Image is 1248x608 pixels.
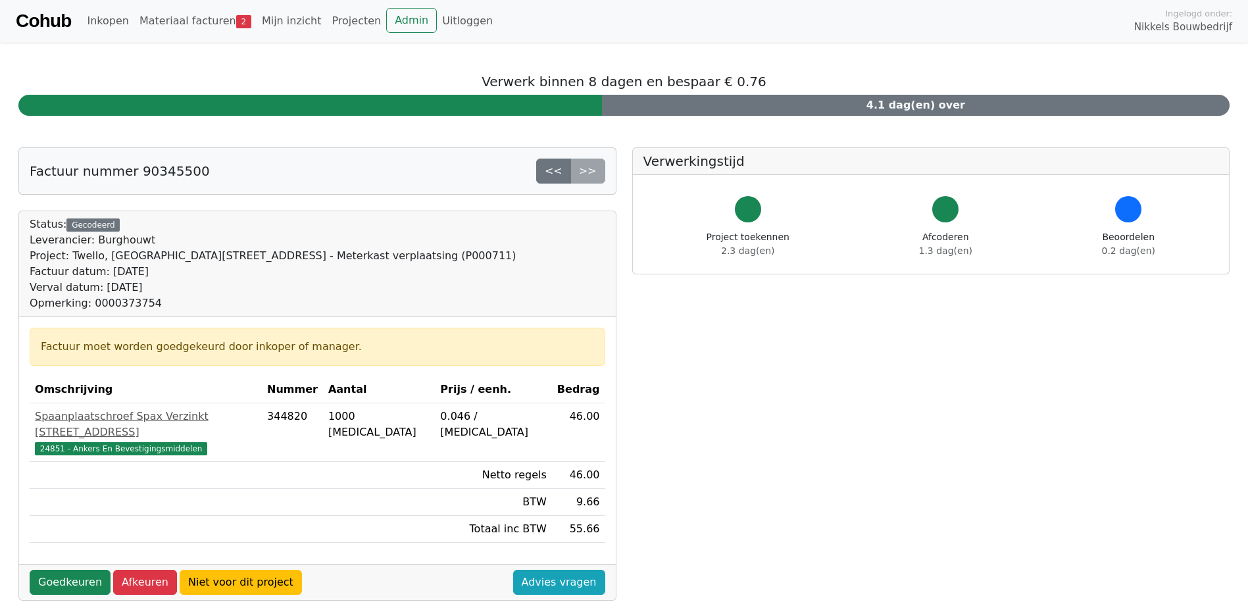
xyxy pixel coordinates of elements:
[30,570,111,595] a: Goedkeuren
[134,8,257,34] a: Materiaal facturen2
[35,442,207,455] span: 24851 - Ankers En Bevestigingsmiddelen
[721,245,774,256] span: 2.3 dag(en)
[435,516,551,543] td: Totaal inc BTW
[437,8,498,34] a: Uitloggen
[440,409,546,440] div: 0.046 / [MEDICAL_DATA]
[236,15,251,28] span: 2
[919,245,972,256] span: 1.3 dag(en)
[643,153,1219,169] h5: Verwerkingstijd
[16,5,71,37] a: Cohub
[82,8,134,34] a: Inkopen
[707,230,789,258] div: Project toekennen
[262,376,323,403] th: Nummer
[386,8,437,33] a: Admin
[30,163,210,179] h5: Factuur nummer 90345500
[435,489,551,516] td: BTW
[180,570,302,595] a: Niet voor dit project
[262,403,323,462] td: 344820
[1102,230,1155,258] div: Beoordelen
[552,489,605,516] td: 9.66
[536,159,571,184] a: <<
[1165,7,1232,20] span: Ingelogd onder:
[257,8,327,34] a: Mijn inzicht
[66,218,120,232] div: Gecodeerd
[35,409,257,440] div: Spaanplaatschroef Spax Verzinkt [STREET_ADDRESS]
[552,376,605,403] th: Bedrag
[1102,245,1155,256] span: 0.2 dag(en)
[552,516,605,543] td: 55.66
[30,216,516,311] div: Status:
[113,570,177,595] a: Afkeuren
[1134,20,1232,35] span: Nikkels Bouwbedrijf
[435,376,551,403] th: Prijs / eenh.
[30,248,516,264] div: Project: Twello, [GEOGRAPHIC_DATA][STREET_ADDRESS] - Meterkast verplaatsing (P000711)
[602,95,1230,116] div: 4.1 dag(en) over
[41,339,594,355] div: Factuur moet worden goedgekeurd door inkoper of manager.
[30,295,516,311] div: Opmerking: 0000373754
[30,376,262,403] th: Omschrijving
[30,264,516,280] div: Factuur datum: [DATE]
[435,462,551,489] td: Netto regels
[919,230,972,258] div: Afcoderen
[552,403,605,462] td: 46.00
[323,376,435,403] th: Aantal
[328,409,430,440] div: 1000 [MEDICAL_DATA]
[513,570,605,595] a: Advies vragen
[552,462,605,489] td: 46.00
[30,280,516,295] div: Verval datum: [DATE]
[30,232,516,248] div: Leverancier: Burghouwt
[326,8,386,34] a: Projecten
[35,409,257,456] a: Spaanplaatschroef Spax Verzinkt [STREET_ADDRESS]24851 - Ankers En Bevestigingsmiddelen
[18,74,1230,89] h5: Verwerk binnen 8 dagen en bespaar € 0.76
